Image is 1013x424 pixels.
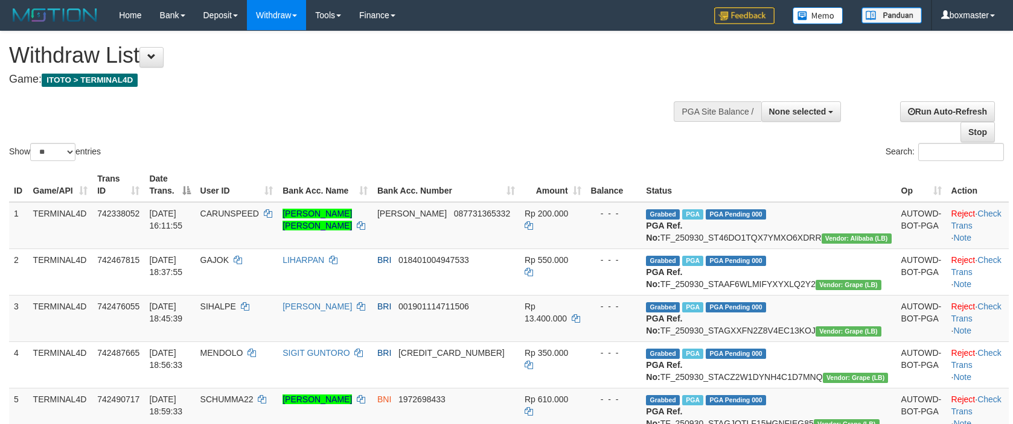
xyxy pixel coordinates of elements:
b: PGA Ref. No: [646,360,682,382]
span: 742467815 [97,255,139,265]
span: Vendor URL: https://dashboard.q2checkout.com/secure [823,373,889,383]
button: None selected [761,101,842,122]
div: - - - [591,254,637,266]
a: LIHARPAN [283,255,324,265]
span: SIHALPE [200,302,236,311]
div: - - - [591,347,637,359]
div: PGA Site Balance / [674,101,761,122]
a: Note [953,372,971,382]
td: TF_250930_STAGXXFN2Z8V4EC13KOJ [641,295,896,341]
a: Check Trans [951,255,1002,277]
a: Reject [951,394,976,404]
b: PGA Ref. No: [646,267,682,289]
span: PGA Pending [706,395,766,405]
td: TERMINAL4D [28,248,93,295]
b: PGA Ref. No: [646,314,682,335]
b: PGA Ref. No: [646,221,682,242]
td: TERMINAL4D [28,202,93,249]
span: Copy 1972698433 to clipboard [398,394,446,404]
th: Action [947,168,1009,202]
h4: Game: [9,74,663,86]
span: [DATE] 16:11:55 [149,209,182,230]
td: TF_250930_STAAF6WLMIFYXYXLQ2Y2 [641,248,896,295]
span: [DATE] 18:59:33 [149,394,182,416]
th: Balance [586,168,642,202]
div: - - - [591,393,637,405]
a: Run Auto-Refresh [900,101,995,122]
th: Status [641,168,896,202]
span: Copy 087731365332 to clipboard [454,209,510,218]
span: Grabbed [646,209,680,220]
img: Button%20Memo.svg [793,7,843,24]
span: Grabbed [646,395,680,405]
a: Check Trans [951,302,1002,323]
img: panduan.png [861,7,922,24]
span: Copy 001901114711506 to clipboard [398,302,469,311]
span: GAJOK [200,255,229,265]
td: TERMINAL4D [28,295,93,341]
span: BRI [377,348,391,358]
td: · · [947,248,1009,295]
span: [PERSON_NAME] [377,209,447,218]
span: Vendor URL: https://dashboard.q2checkout.com/secure [816,280,881,290]
td: TF_250930_STACZ2W1DYNH4C1D7MNQ [641,341,896,388]
span: PGA Pending [706,302,766,312]
span: Marked by boxzainul [682,256,703,266]
span: Copy 662001029458533 to clipboard [398,348,505,358]
span: Rp 610.000 [525,394,568,404]
span: SCHUMMA22 [200,394,254,404]
span: [DATE] 18:45:39 [149,302,182,323]
th: Trans ID: activate to sort column ascending [92,168,144,202]
span: [DATE] 18:56:33 [149,348,182,370]
td: 1 [9,202,28,249]
span: ITOTO > TERMINAL4D [42,74,138,87]
span: PGA Pending [706,256,766,266]
img: MOTION_logo.png [9,6,101,24]
td: 2 [9,248,28,295]
span: PGA Pending [706,209,766,220]
span: Rp 13.400.000 [525,302,567,323]
a: Reject [951,209,976,218]
span: Grabbed [646,349,680,359]
label: Show entries [9,143,101,161]
span: Marked by boxzainul [682,302,703,312]
span: 742487665 [97,348,139,358]
span: MENDOLO [200,348,243,358]
th: Date Trans.: activate to sort column descending [144,168,195,202]
td: 3 [9,295,28,341]
a: Note [953,233,971,242]
td: · · [947,202,1009,249]
div: - - - [591,300,637,312]
td: AUTOWD-BOT-PGA [896,248,947,295]
span: None selected [769,107,826,116]
span: Vendor URL: https://dashboard.q2checkout.com/secure [816,326,881,337]
th: Bank Acc. Number: activate to sort column ascending [372,168,520,202]
span: Marked by boxzainul [682,395,703,405]
td: · · [947,341,1009,388]
label: Search: [886,143,1004,161]
a: [PERSON_NAME] [PERSON_NAME] [283,209,352,230]
span: BRI [377,302,391,311]
input: Search: [918,143,1004,161]
a: [PERSON_NAME] [283,302,352,311]
span: Marked by boxzainul [682,349,703,359]
td: TERMINAL4D [28,341,93,388]
th: Amount: activate to sort column ascending [520,168,586,202]
span: 742490717 [97,394,139,404]
span: Grabbed [646,302,680,312]
a: [PERSON_NAME] [283,394,352,404]
span: [DATE] 18:37:55 [149,255,182,277]
a: Reject [951,255,976,265]
span: Vendor URL: https://dashboard.q2checkout.com/secure [822,233,892,244]
th: User ID: activate to sort column ascending [196,168,278,202]
span: 742476055 [97,302,139,311]
span: BRI [377,255,391,265]
a: Note [953,279,971,289]
a: Note [953,326,971,335]
td: AUTOWD-BOT-PGA [896,295,947,341]
span: BNI [377,394,391,404]
div: - - - [591,207,637,220]
td: TF_250930_ST46DO1TQX7YMXO6XDRR [641,202,896,249]
span: 742338052 [97,209,139,218]
th: Op: activate to sort column ascending [896,168,947,202]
